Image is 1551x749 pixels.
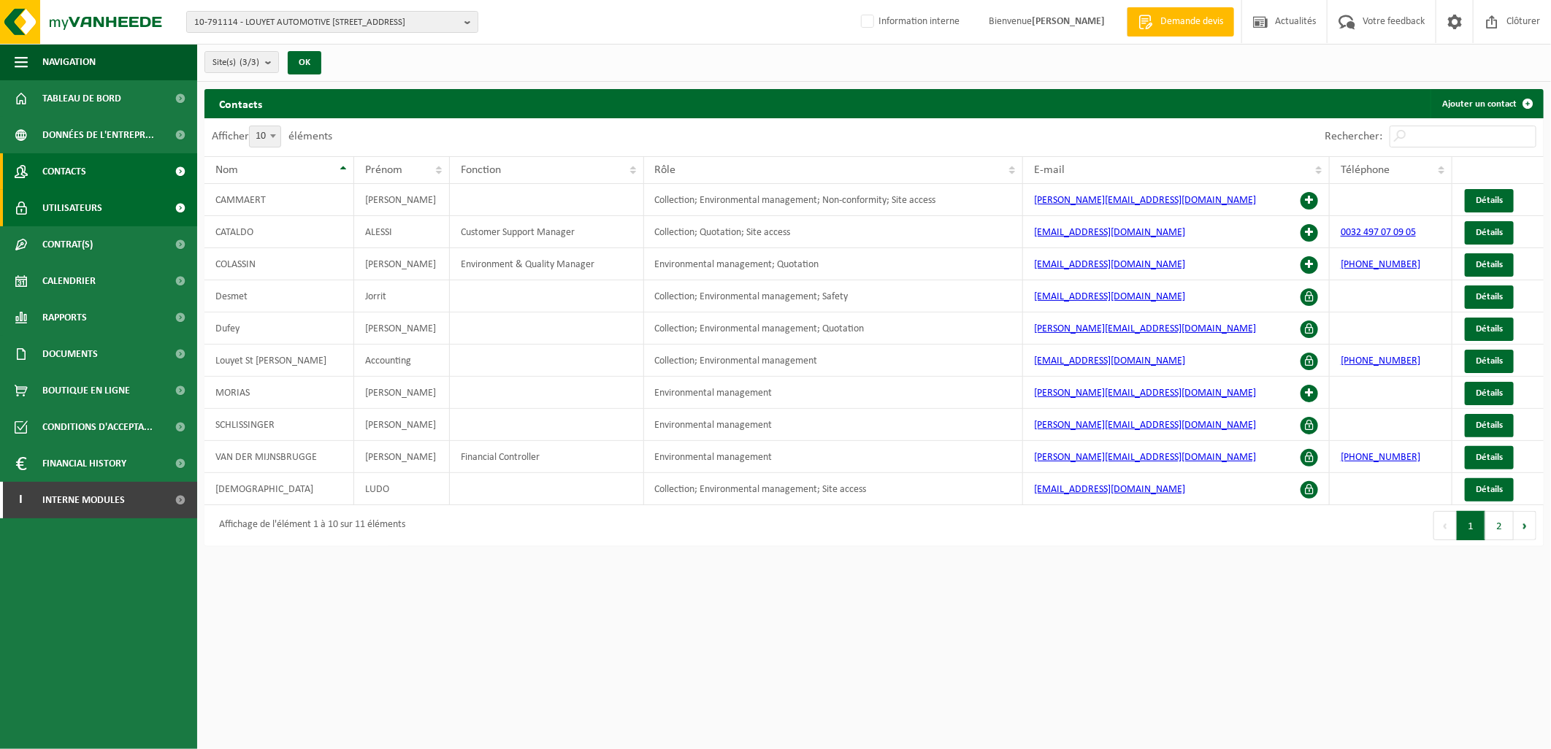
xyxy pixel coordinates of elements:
span: Détails [1476,260,1503,269]
span: Détails [1476,420,1503,430]
label: Information interne [858,11,960,33]
span: Boutique en ligne [42,372,130,409]
td: Collection; Environmental management; Quotation [644,312,1024,345]
span: Prénom [365,164,402,176]
a: Détails [1465,189,1514,212]
a: [PERSON_NAME][EMAIL_ADDRESS][DOMAIN_NAME] [1034,452,1256,463]
span: 10-791114 - LOUYET AUTOMOTIVE [STREET_ADDRESS] [194,12,459,34]
td: LUDO [354,473,449,505]
td: Environmental management; Quotation [644,248,1024,280]
span: Détails [1476,324,1503,334]
button: Previous [1433,511,1457,540]
td: Collection; Environmental management; Site access [644,473,1024,505]
span: 10 [250,126,280,147]
a: [EMAIL_ADDRESS][DOMAIN_NAME] [1034,484,1185,495]
td: Customer Support Manager [450,216,644,248]
td: [PERSON_NAME] [354,312,449,345]
a: [EMAIL_ADDRESS][DOMAIN_NAME] [1034,259,1185,270]
td: Dufey [204,312,354,345]
td: VAN DER MIJNSBRUGGE [204,441,354,473]
td: Jorrit [354,280,449,312]
span: E-mail [1034,164,1065,176]
a: Ajouter un contact [1431,89,1542,118]
span: Détails [1476,388,1503,398]
a: Détails [1465,221,1514,245]
a: [PHONE_NUMBER] [1341,259,1420,270]
a: Détails [1465,382,1514,405]
td: Collection; Environmental management [644,345,1024,377]
span: Détails [1476,228,1503,237]
td: MORIAS [204,377,354,409]
td: Environmental management [644,441,1024,473]
span: Détails [1476,356,1503,366]
button: 10-791114 - LOUYET AUTOMOTIVE [STREET_ADDRESS] [186,11,478,33]
span: Détails [1476,485,1503,494]
td: Collection; Environmental management; Safety [644,280,1024,312]
td: Louyet St [PERSON_NAME] [204,345,354,377]
span: Détails [1476,292,1503,301]
button: OK [288,51,321,74]
span: Demande devis [1157,15,1227,29]
a: Détails [1465,350,1514,373]
td: Collection; Quotation; Site access [644,216,1024,248]
a: Détails [1465,446,1514,469]
td: Financial Controller [450,441,644,473]
count: (3/3) [240,58,259,67]
span: Financial History [42,445,126,482]
span: Documents [42,336,98,372]
span: Site(s) [212,52,259,74]
span: Utilisateurs [42,190,102,226]
span: Fonction [461,164,501,176]
span: Conditions d'accepta... [42,409,153,445]
a: Détails [1465,414,1514,437]
td: SCHLISSINGER [204,409,354,441]
a: Détails [1465,253,1514,277]
span: Interne modules [42,482,125,518]
span: Données de l'entrepr... [42,117,154,153]
td: CATALDO [204,216,354,248]
td: [DEMOGRAPHIC_DATA] [204,473,354,505]
span: Calendrier [42,263,96,299]
a: 0032 497 07 09 05 [1341,227,1416,238]
a: Détails [1465,285,1514,309]
label: Rechercher: [1325,131,1382,143]
span: I [15,482,28,518]
a: [PERSON_NAME][EMAIL_ADDRESS][DOMAIN_NAME] [1034,323,1256,334]
a: Détails [1465,478,1514,502]
span: Contacts [42,153,86,190]
td: [PERSON_NAME] [354,377,449,409]
a: [EMAIL_ADDRESS][DOMAIN_NAME] [1034,227,1185,238]
button: 1 [1457,511,1485,540]
span: Tableau de bord [42,80,121,117]
strong: [PERSON_NAME] [1032,16,1105,27]
a: [EMAIL_ADDRESS][DOMAIN_NAME] [1034,291,1185,302]
button: 2 [1485,511,1514,540]
td: Environmental management [644,409,1024,441]
a: [EMAIL_ADDRESS][DOMAIN_NAME] [1034,356,1185,366]
td: [PERSON_NAME] [354,248,449,280]
span: Navigation [42,44,96,80]
span: Détails [1476,196,1503,205]
td: Accounting [354,345,449,377]
div: Affichage de l'élément 1 à 10 sur 11 éléments [212,512,405,539]
td: Environmental management [644,377,1024,409]
span: Téléphone [1341,164,1390,176]
td: COLASSIN [204,248,354,280]
td: Environment & Quality Manager [450,248,644,280]
button: Next [1514,511,1536,540]
h2: Contacts [204,89,277,118]
span: Contrat(s) [42,226,93,263]
td: [PERSON_NAME] [354,184,449,216]
a: [PERSON_NAME][EMAIL_ADDRESS][DOMAIN_NAME] [1034,420,1256,431]
span: Rôle [655,164,676,176]
a: [PHONE_NUMBER] [1341,452,1420,463]
a: Demande devis [1127,7,1234,37]
a: Détails [1465,318,1514,341]
span: 10 [249,126,281,147]
span: Rapports [42,299,87,336]
td: Collection; Environmental management; Non-conformity; Site access [644,184,1024,216]
a: [PHONE_NUMBER] [1341,356,1420,366]
a: [PERSON_NAME][EMAIL_ADDRESS][DOMAIN_NAME] [1034,195,1256,206]
span: Nom [215,164,238,176]
td: [PERSON_NAME] [354,441,449,473]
